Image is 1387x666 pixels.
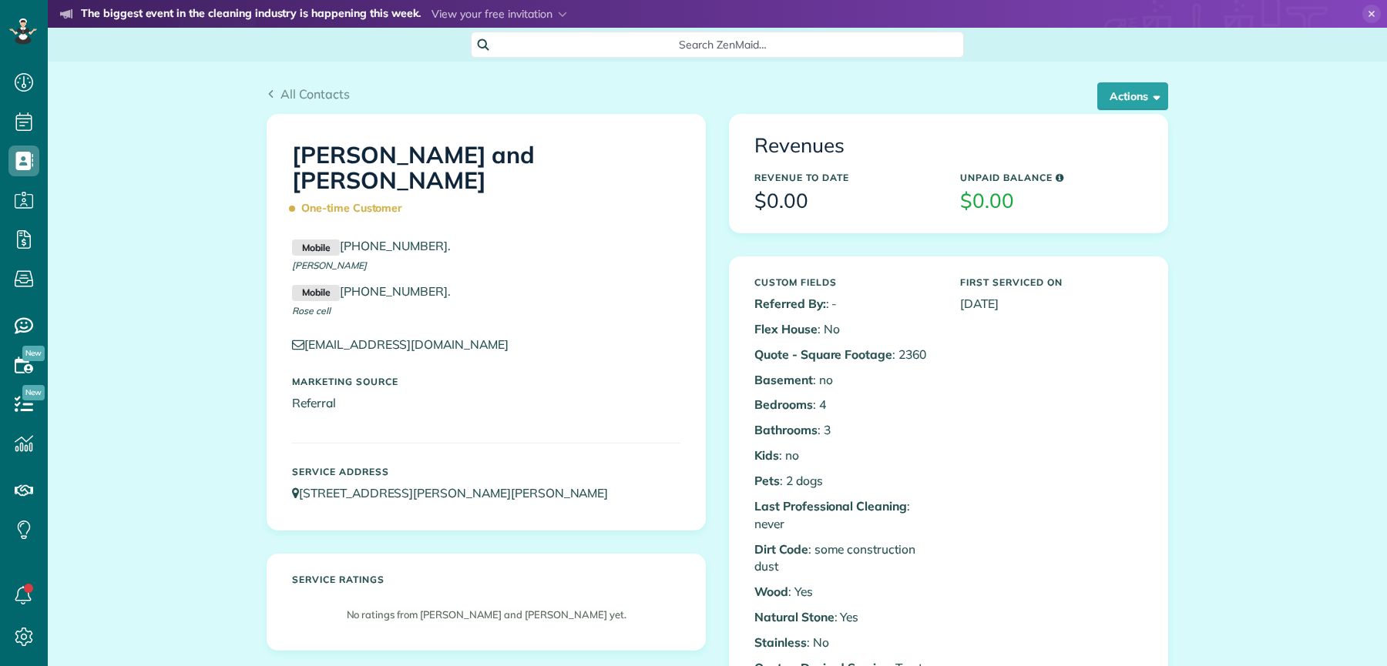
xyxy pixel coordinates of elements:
[754,447,937,464] p: : no
[1097,82,1168,110] button: Actions
[754,498,907,514] b: Last Professional Cleaning
[754,497,937,533] p: : never
[280,86,350,102] span: All Contacts
[292,259,367,271] span: [PERSON_NAME]
[754,473,780,488] b: Pets
[292,237,680,256] p: .
[754,372,813,387] b: Basement
[754,608,937,626] p: : Yes
[754,472,937,490] p: : 2 dogs
[292,285,340,302] small: Mobile
[754,634,937,651] p: : No
[292,238,448,253] a: Mobile[PHONE_NUMBER]
[22,385,45,400] span: New
[292,485,623,500] a: [STREET_ADDRESS][PERSON_NAME][PERSON_NAME]
[754,540,937,576] p: : some construction dust
[300,607,673,622] p: No ratings from [PERSON_NAME] and [PERSON_NAME] yet.
[292,195,409,222] span: One-time Customer
[754,135,1143,157] h3: Revenues
[960,295,1143,313] p: [DATE]
[292,377,680,387] h5: Marketing Source
[292,283,680,301] p: .
[292,305,331,316] span: Rose cell
[754,583,937,601] p: : Yes
[754,190,937,213] h3: $0.00
[292,283,448,299] a: Mobile[PHONE_NUMBER]
[754,277,937,287] h5: Custom Fields
[754,172,937,182] h5: Revenue to Date
[754,397,813,412] b: Bedrooms
[960,190,1143,213] h3: $0.00
[81,6,421,23] strong: The biggest event in the cleaning industry is happening this week.
[754,295,937,313] p: : -
[754,584,788,599] b: Wood
[292,394,680,412] p: Referral
[754,296,826,311] b: Referred By:
[754,421,937,439] p: : 3
[960,277,1143,287] h5: First Serviced On
[292,142,680,222] h1: [PERSON_NAME] and [PERSON_NAME]
[754,422,818,437] b: Bathrooms
[754,609,835,624] b: Natural Stone
[754,371,937,389] p: : no
[292,336,523,352] a: [EMAIL_ADDRESS][DOMAIN_NAME]
[754,346,937,363] p: : 2360
[754,634,807,650] b: Stainless
[267,85,350,103] a: All Contacts
[292,239,340,256] small: Mobile
[754,396,937,413] p: : 4
[292,574,680,584] h5: Service ratings
[754,321,818,336] b: Flex House
[754,346,892,362] b: Quote - Square Footage
[960,172,1143,182] h5: Unpaid Balance
[22,346,45,361] span: New
[754,320,937,338] p: : No
[754,541,808,557] b: Dirt Code
[754,447,779,463] b: Kids
[292,467,680,477] h5: Service Address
